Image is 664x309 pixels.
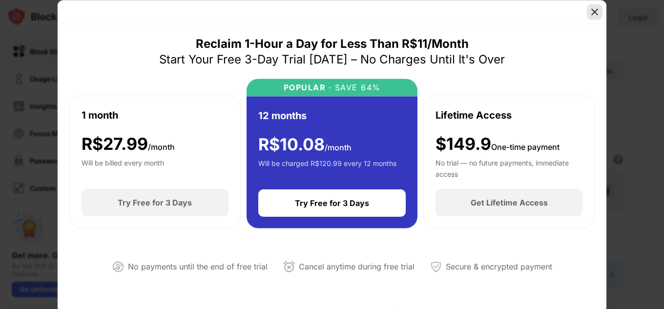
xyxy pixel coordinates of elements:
div: R$ 10.08 [258,134,352,154]
div: Lifetime Access [436,107,512,122]
div: No trial — no future payments, immediate access [436,158,582,177]
span: /month [148,142,175,151]
img: secured-payment [430,261,442,272]
div: Will be billed every month [82,158,164,177]
div: Will be charged R$120.99 every 12 months [258,158,396,178]
div: Get Lifetime Access [471,198,548,207]
div: Try Free for 3 Days [295,198,369,208]
span: /month [325,142,352,152]
div: Cancel anytime during free trial [299,260,415,274]
div: 1 month [82,107,118,122]
img: cancel-anytime [283,261,295,272]
div: Reclaim 1-Hour a Day for Less Than R$11/Month [196,36,469,51]
div: SAVE 64% [332,82,381,92]
div: $149.9 [436,134,560,154]
div: Secure & encrypted payment [446,260,552,274]
div: Try Free for 3 Days [118,198,192,207]
div: POPULAR · [284,82,332,92]
span: One-time payment [491,142,560,151]
div: 12 months [258,108,307,123]
img: not-paying [112,261,124,272]
div: R$ 27.99 [82,134,175,154]
div: No payments until the end of free trial [128,260,268,274]
div: Start Your Free 3-Day Trial [DATE] – No Charges Until It's Over [159,51,505,67]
